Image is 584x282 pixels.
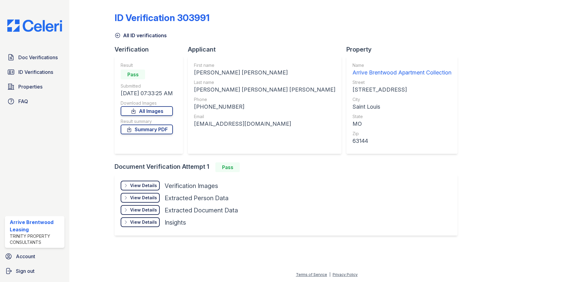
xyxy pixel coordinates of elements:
[165,218,186,227] div: Insights
[115,162,462,172] div: Document Verification Attempt 1
[333,272,358,277] a: Privacy Policy
[121,83,173,89] div: Submitted
[352,62,451,77] a: Name Arrive Brentwood Apartment Collection
[5,51,64,63] a: Doc Verifications
[2,250,67,262] a: Account
[121,70,145,79] div: Pass
[121,106,173,116] a: All Images
[352,79,451,85] div: Street
[2,20,67,32] img: CE_Logo_Blue-a8612792a0a2168367f1c8372b55b34899dd931a85d93a1a3d3e32e68fde9ad4.png
[352,131,451,137] div: Zip
[352,120,451,128] div: MO
[194,96,335,103] div: Phone
[352,62,451,68] div: Name
[194,62,335,68] div: First name
[194,103,335,111] div: [PHONE_NUMBER]
[18,68,53,76] span: ID Verifications
[130,207,157,213] div: View Details
[18,54,58,61] span: Doc Verifications
[215,162,240,172] div: Pass
[194,79,335,85] div: Last name
[121,118,173,125] div: Result summary
[16,267,35,275] span: Sign out
[121,62,173,68] div: Result
[194,68,335,77] div: [PERSON_NAME] [PERSON_NAME]
[10,233,62,245] div: Trinity Property Consultants
[130,195,157,201] div: View Details
[165,182,218,190] div: Verification Images
[2,265,67,277] a: Sign out
[165,194,228,202] div: Extracted Person Data
[5,66,64,78] a: ID Verifications
[5,95,64,107] a: FAQ
[188,45,346,54] div: Applicant
[121,100,173,106] div: Download Images
[121,89,173,98] div: [DATE] 07:33:25 AM
[18,98,28,105] span: FAQ
[130,219,157,225] div: View Details
[352,85,451,94] div: [STREET_ADDRESS]
[194,85,335,94] div: [PERSON_NAME] [PERSON_NAME] [PERSON_NAME]
[194,114,335,120] div: Email
[130,183,157,189] div: View Details
[296,272,327,277] a: Terms of Service
[352,103,451,111] div: Saint Louis
[352,114,451,120] div: State
[5,81,64,93] a: Properties
[329,272,330,277] div: |
[115,45,188,54] div: Verification
[115,12,210,23] div: ID Verification 303991
[115,32,167,39] a: All ID verifications
[10,219,62,233] div: Arrive Brentwood Leasing
[121,125,173,134] a: Summary PDF
[16,253,35,260] span: Account
[194,120,335,128] div: [EMAIL_ADDRESS][DOMAIN_NAME]
[352,137,451,145] div: 63144
[346,45,462,54] div: Property
[165,206,238,215] div: Extracted Document Data
[18,83,42,90] span: Properties
[352,68,451,77] div: Arrive Brentwood Apartment Collection
[352,96,451,103] div: City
